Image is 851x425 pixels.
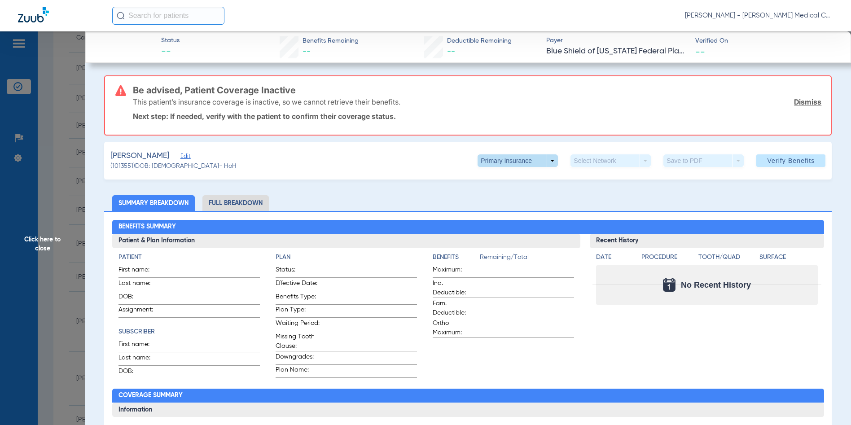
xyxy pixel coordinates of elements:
[117,12,125,20] img: Search Icon
[685,11,833,20] span: [PERSON_NAME] - [PERSON_NAME] Medical Center – Dental Clinic | SEARHC
[433,279,477,298] span: Ind. Deductible:
[433,319,477,337] span: Ortho Maximum:
[641,253,695,262] h4: Procedure
[276,319,320,331] span: Waiting Period:
[698,253,757,262] h4: Tooth/Quad
[447,48,455,56] span: --
[112,403,824,417] h3: Information
[794,97,821,106] a: Dismiss
[118,367,162,379] span: DOB:
[118,292,162,304] span: DOB:
[118,327,260,337] h4: Subscriber
[596,253,634,265] app-breakdown-title: Date
[112,234,580,248] h3: Patient & Plan Information
[433,299,477,318] span: Fam. Deductible:
[161,36,180,45] span: Status
[641,253,695,265] app-breakdown-title: Procedure
[303,36,359,46] span: Benefits Remaining
[18,7,49,22] img: Zuub Logo
[433,253,480,265] app-breakdown-title: Benefits
[118,279,162,291] span: Last name:
[303,48,311,56] span: --
[276,332,320,351] span: Missing Tooth Clause:
[695,47,705,56] span: --
[759,253,818,265] app-breakdown-title: Surface
[118,265,162,277] span: First name:
[133,112,821,121] p: Next step: If needed, verify with the patient to confirm their coverage status.
[118,305,162,317] span: Assignment:
[433,253,480,262] h4: Benefits
[596,253,634,262] h4: Date
[110,162,237,171] span: (1013551) DOB: [DEMOGRAPHIC_DATA] - HoH
[276,265,320,277] span: Status:
[276,253,417,262] h4: Plan
[133,97,400,106] p: This patient’s insurance coverage is inactive, so we cannot retrieve their benefits.
[115,85,126,96] img: error-icon
[180,153,189,162] span: Edit
[276,279,320,291] span: Effective Date:
[681,280,751,289] span: No Recent History
[767,157,815,164] span: Verify Benefits
[110,150,169,162] span: [PERSON_NAME]
[118,353,162,365] span: Last name:
[118,340,162,352] span: First name:
[759,253,818,262] h4: Surface
[202,195,269,211] li: Full Breakdown
[698,253,757,265] app-breakdown-title: Tooth/Quad
[161,46,180,58] span: --
[447,36,512,46] span: Deductible Remaining
[546,46,687,57] span: Blue Shield of [US_STATE] Federal Plan - API
[276,352,320,364] span: Downgrades:
[118,253,260,262] h4: Patient
[478,154,558,167] button: Primary Insurance
[112,7,224,25] input: Search for patients
[433,265,477,277] span: Maximum:
[590,234,824,248] h3: Recent History
[112,389,824,403] h2: Coverage Summary
[276,292,320,304] span: Benefits Type:
[133,86,821,95] h3: Be advised, Patient Coverage Inactive
[546,36,687,45] span: Payer
[480,253,574,265] span: Remaining/Total
[663,278,676,292] img: Calendar
[756,154,825,167] button: Verify Benefits
[695,36,836,46] span: Verified On
[112,220,824,234] h2: Benefits Summary
[276,365,320,377] span: Plan Name:
[806,382,851,425] iframe: Chat Widget
[112,195,195,211] li: Summary Breakdown
[276,305,320,317] span: Plan Type:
